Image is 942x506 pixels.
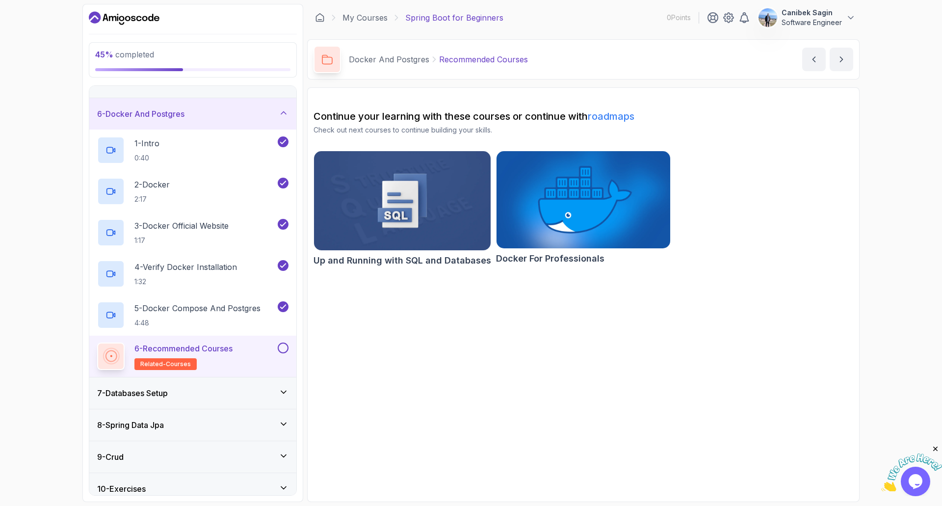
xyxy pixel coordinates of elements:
[314,151,491,267] a: Up and Running with SQL and Databases cardUp and Running with SQL and Databases
[97,343,288,370] button: 6-Recommended Coursesrelated-courses
[97,178,288,205] button: 2-Docker2:17
[759,8,777,27] img: user profile image
[134,302,261,314] p: 5 - Docker Compose And Postgres
[134,236,229,245] p: 1:17
[97,419,164,431] h3: 8 - Spring Data Jpa
[314,109,853,123] h2: Continue your learning with these courses or continue with
[782,18,842,27] p: Software Engineer
[492,149,675,251] img: Docker For Professionals card
[89,377,296,409] button: 7-Databases Setup
[134,277,237,287] p: 1:32
[314,254,491,267] h2: Up and Running with SQL and Databases
[881,445,942,491] iframe: chat widget
[97,301,288,329] button: 5-Docker Compose And Postgres4:48
[89,441,296,473] button: 9-Crud
[140,360,191,368] span: related-courses
[758,8,856,27] button: user profile imageCanibek SaginSoftware Engineer
[89,98,296,130] button: 6-Docker And Postgres
[134,220,229,232] p: 3 - Docker Official Website
[97,136,288,164] button: 1-Intro0:40
[89,473,296,505] button: 10-Exercises
[97,219,288,246] button: 3-Docker Official Website1:17
[134,343,233,354] p: 6 - Recommended Courses
[314,125,853,135] p: Check out next courses to continue building your skills.
[134,153,159,163] p: 0:40
[134,179,170,190] p: 2 - Docker
[802,48,826,71] button: previous content
[97,108,184,120] h3: 6 - Docker And Postgres
[89,409,296,441] button: 8-Spring Data Jpa
[496,252,604,266] h2: Docker For Professionals
[496,151,671,266] a: Docker For Professionals cardDocker For Professionals
[97,260,288,288] button: 4-Verify Docker Installation1:32
[134,194,170,204] p: 2:17
[97,387,168,399] h3: 7 - Databases Setup
[342,12,388,24] a: My Courses
[315,13,325,23] a: Dashboard
[97,451,124,463] h3: 9 - Crud
[134,318,261,328] p: 4:48
[95,50,113,59] span: 45 %
[349,53,429,65] p: Docker And Postgres
[89,10,159,26] a: Dashboard
[588,110,634,122] a: roadmaps
[439,53,528,65] p: Recommended Courses
[405,12,503,24] p: Spring Boot for Beginners
[97,483,146,495] h3: 10 - Exercises
[314,151,491,250] img: Up and Running with SQL and Databases card
[830,48,853,71] button: next content
[134,261,237,273] p: 4 - Verify Docker Installation
[134,137,159,149] p: 1 - Intro
[782,8,842,18] p: Canibek Sagin
[95,50,154,59] span: completed
[667,13,691,23] p: 0 Points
